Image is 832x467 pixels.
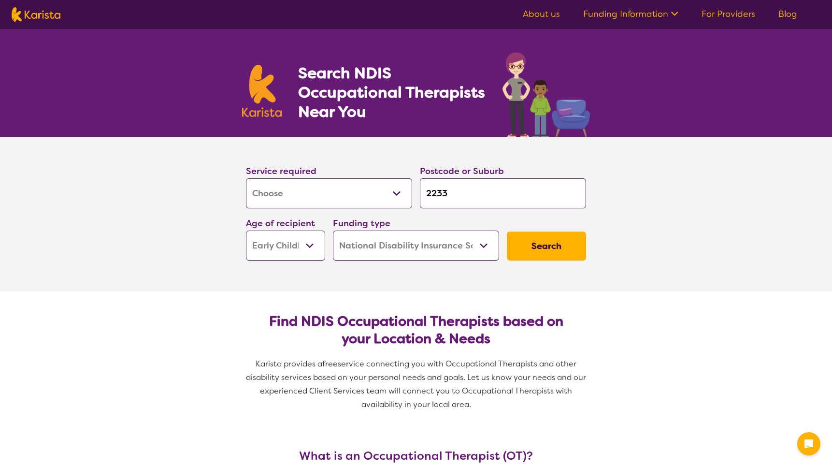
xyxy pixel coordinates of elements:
h1: Search NDIS Occupational Therapists Near You [298,63,486,121]
label: Postcode or Suburb [420,165,504,177]
h2: Find NDIS Occupational Therapists based on your Location & Needs [254,313,578,348]
label: Funding type [333,218,390,229]
img: Karista logo [242,65,282,117]
span: free [322,359,338,369]
a: For Providers [702,8,755,20]
span: Karista provides a [256,359,322,369]
label: Service required [246,165,316,177]
img: occupational-therapy [502,52,590,137]
img: Karista logo [12,7,60,22]
a: Blog [778,8,797,20]
input: Type [420,178,586,208]
a: Funding Information [583,8,678,20]
a: About us [523,8,560,20]
button: Search [507,232,586,261]
h3: What is an Occupational Therapist (OT)? [242,449,590,463]
span: service connecting you with Occupational Therapists and other disability services based on your p... [246,359,588,409]
label: Age of recipient [246,218,315,229]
